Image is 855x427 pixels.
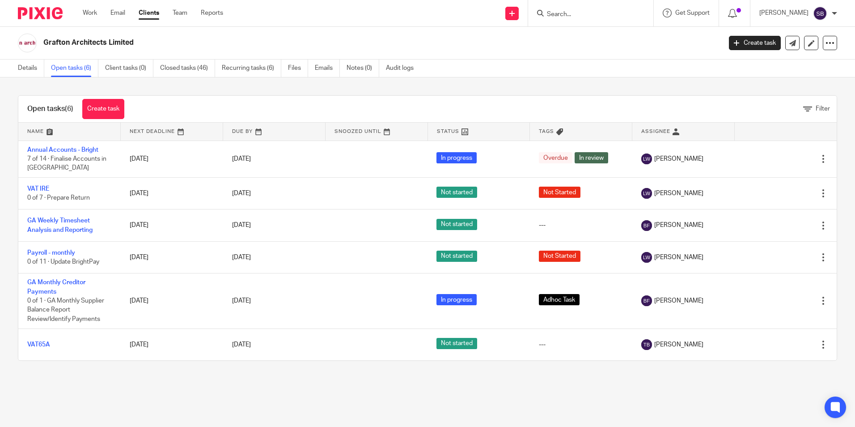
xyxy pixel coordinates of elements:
img: svg%3E [641,252,652,263]
a: Details [18,60,44,77]
span: Adhoc Task [539,294,580,305]
span: [PERSON_NAME] [654,189,703,198]
span: 0 of 11 · Update BrightPay [27,259,99,265]
a: Recurring tasks (6) [222,60,281,77]
td: [DATE] [121,177,223,209]
a: Annual Accounts - Bright [27,147,98,153]
a: Payroll - monthly [27,250,75,256]
a: Work [83,9,97,17]
span: Status [437,129,459,134]
img: svg%3E [641,339,652,350]
span: 0 of 1 · GA Monthly Supplier Balance Report Review/Identify Payments [27,298,104,322]
span: Not started [436,187,477,198]
span: Tags [539,129,554,134]
a: Email [110,9,125,17]
span: Overdue [539,152,572,163]
img: svg%3E [641,220,652,231]
a: Create task [729,36,781,50]
a: VAT65A [27,342,50,348]
span: (6) [65,105,73,112]
p: [PERSON_NAME] [759,9,808,17]
td: [DATE] [121,329,223,360]
a: Reports [201,9,223,17]
h2: Grafton Architects Limited [43,38,581,47]
td: [DATE] [121,273,223,329]
span: [DATE] [232,342,251,348]
span: Not started [436,251,477,262]
img: svg%3E [641,295,652,306]
span: Snoozed Until [334,129,381,134]
img: svg%3E [641,154,652,164]
input: Search [546,11,626,19]
img: svg%3E [813,6,827,21]
span: [DATE] [232,222,251,229]
img: Logo.png [18,34,37,52]
a: Open tasks (6) [51,60,98,77]
a: GA Weekly Timesheet Analysis and Reporting [27,218,93,233]
a: VAT IRE [27,186,49,192]
span: Get Support [675,10,710,16]
span: [DATE] [232,156,251,162]
span: 0 of 7 · Prepare Return [27,195,90,201]
td: [DATE] [121,141,223,177]
h1: Open tasks [27,104,73,114]
td: [DATE] [121,209,223,241]
div: --- [539,221,623,230]
a: Emails [315,60,340,77]
a: Client tasks (0) [105,60,153,77]
a: Notes (0) [347,60,379,77]
a: GA Monthly Creditor Payments [27,279,85,295]
span: Not Started [539,187,580,198]
img: Pixie [18,7,63,19]
td: [DATE] [121,241,223,273]
span: [PERSON_NAME] [654,221,703,230]
img: svg%3E [641,188,652,199]
span: 7 of 14 · Finalise Accounts in [GEOGRAPHIC_DATA] [27,156,106,171]
a: Files [288,60,308,77]
a: Team [173,9,187,17]
a: Audit logs [386,60,420,77]
a: Clients [139,9,159,17]
div: --- [539,340,623,349]
span: [DATE] [232,298,251,304]
span: [PERSON_NAME] [654,340,703,349]
a: Closed tasks (46) [160,60,215,77]
span: Not Started [539,251,580,262]
span: Filter [816,106,830,112]
span: In progress [436,152,477,163]
span: [PERSON_NAME] [654,253,703,262]
span: Not started [436,338,477,349]
span: [PERSON_NAME] [654,154,703,163]
span: [DATE] [232,190,251,196]
a: Create task [82,99,124,119]
span: [DATE] [232,254,251,260]
span: In progress [436,294,477,305]
span: Not started [436,219,477,230]
span: In review [575,152,608,163]
span: [PERSON_NAME] [654,296,703,305]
